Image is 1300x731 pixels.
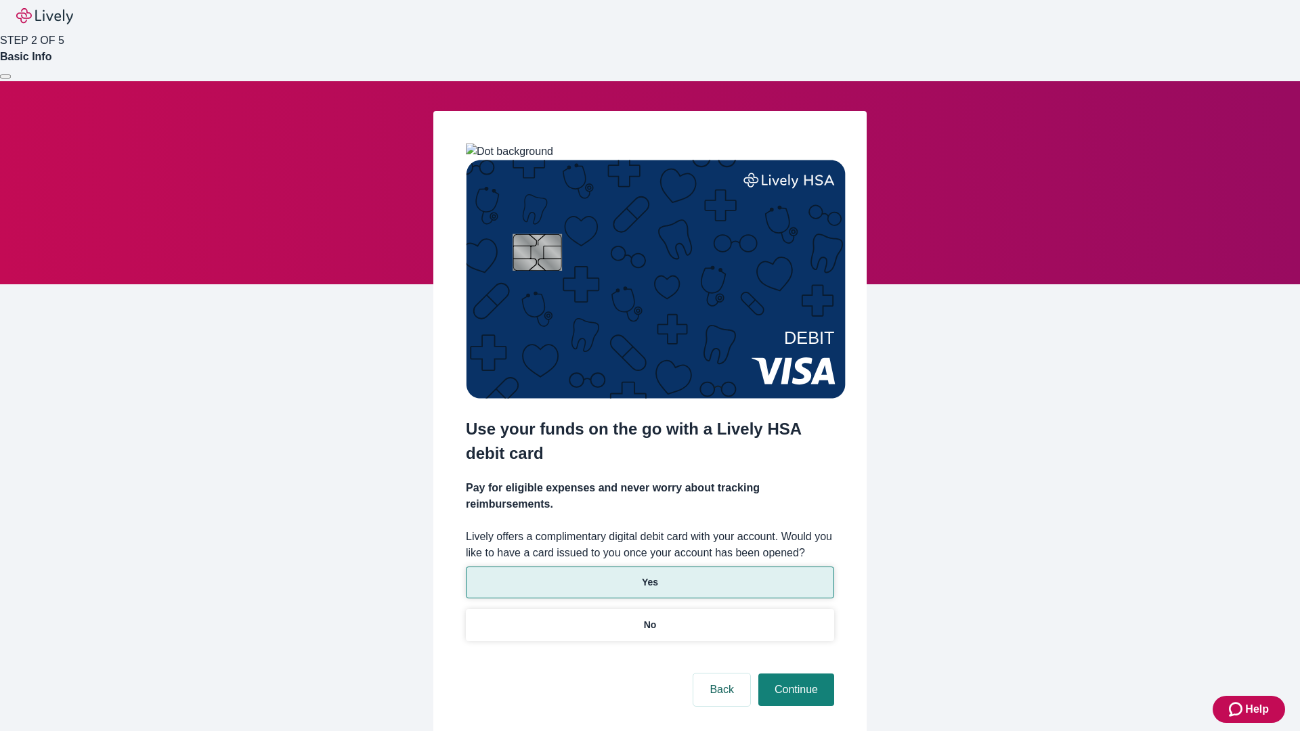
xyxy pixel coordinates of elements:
[466,609,834,641] button: No
[466,567,834,598] button: Yes
[644,618,657,632] p: No
[1213,696,1285,723] button: Zendesk support iconHelp
[466,160,846,399] img: Debit card
[642,575,658,590] p: Yes
[1229,701,1245,717] svg: Zendesk support icon
[16,8,73,24] img: Lively
[1245,701,1269,717] span: Help
[466,143,553,160] img: Dot background
[466,417,834,466] h2: Use your funds on the go with a Lively HSA debit card
[693,673,750,706] button: Back
[466,480,834,512] h4: Pay for eligible expenses and never worry about tracking reimbursements.
[758,673,834,706] button: Continue
[466,529,834,561] label: Lively offers a complimentary digital debit card with your account. Would you like to have a card...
